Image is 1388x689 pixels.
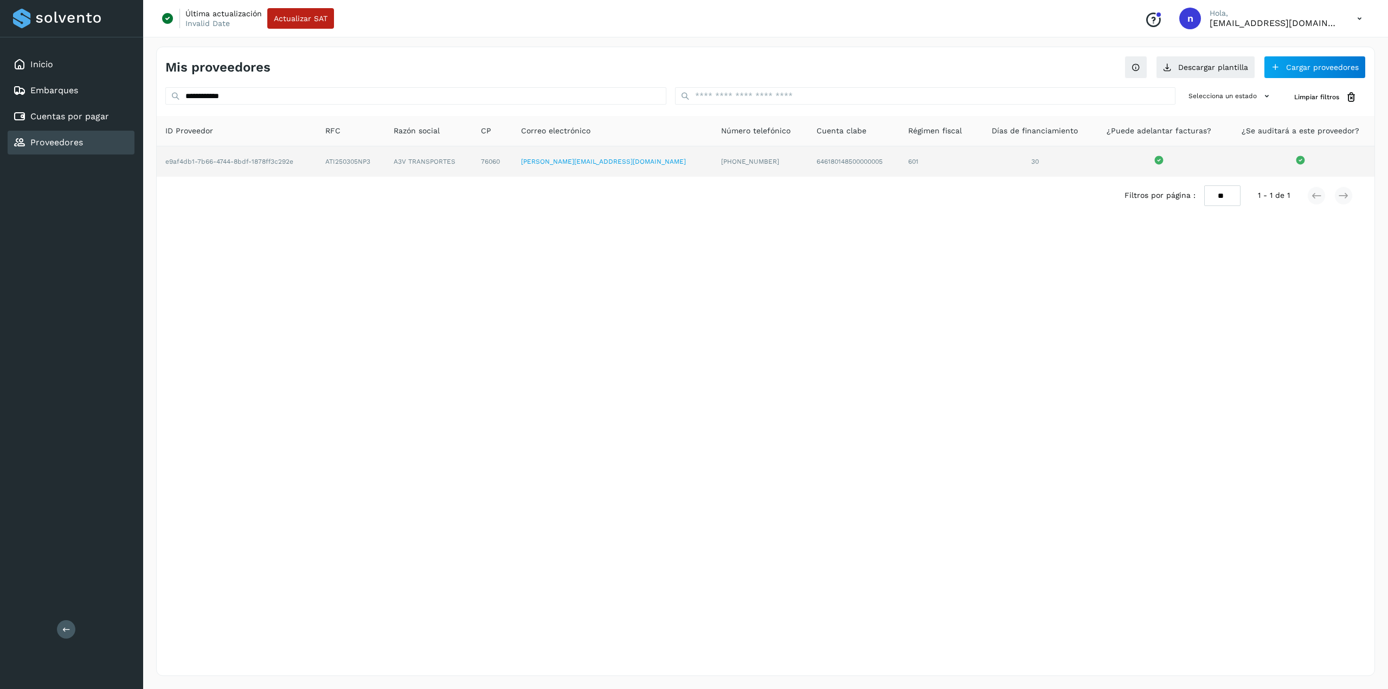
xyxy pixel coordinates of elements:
span: Actualizar SAT [274,15,327,22]
span: RFC [325,125,340,137]
h4: Mis proveedores [165,60,271,75]
td: 30 [978,146,1092,177]
p: Hola, [1210,9,1340,18]
div: Embarques [8,79,134,102]
p: niagara+prod@solvento.mx [1210,18,1340,28]
td: e9af4db1-7b66-4744-8bdf-1878ff3c292e [157,146,317,177]
span: Días de financiamiento [992,125,1078,137]
span: Limpiar filtros [1294,92,1339,102]
button: Selecciona un estado [1184,87,1277,105]
span: ¿Puede adelantar facturas? [1107,125,1211,137]
span: [PHONE_NUMBER] [721,158,779,165]
a: Embarques [30,85,78,95]
span: Régimen fiscal [908,125,962,137]
span: CP [481,125,491,137]
button: Actualizar SAT [267,8,334,29]
span: Filtros por página : [1124,190,1196,201]
p: Invalid Date [185,18,230,28]
td: 76060 [472,146,512,177]
span: Correo electrónico [521,125,590,137]
td: A3V TRANSPORTES [385,146,472,177]
span: Cuenta clabe [817,125,866,137]
a: Proveedores [30,137,83,147]
span: Número telefónico [721,125,791,137]
button: Cargar proveedores [1264,56,1366,79]
span: 1 - 1 de 1 [1258,190,1290,201]
a: Inicio [30,59,53,69]
button: Limpiar filtros [1286,87,1366,107]
td: ATI250305NP3 [317,146,385,177]
span: ¿Se auditará a este proveedor? [1242,125,1359,137]
span: Razón social [394,125,440,137]
div: Cuentas por pagar [8,105,134,128]
p: Última actualización [185,9,262,18]
div: Inicio [8,53,134,76]
td: 646180148500000005 [808,146,899,177]
span: ID Proveedor [165,125,213,137]
div: Proveedores [8,131,134,154]
td: 601 [899,146,978,177]
a: Cuentas por pagar [30,111,109,121]
button: Descargar plantilla [1156,56,1255,79]
a: [PERSON_NAME][EMAIL_ADDRESS][DOMAIN_NAME] [521,158,686,165]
